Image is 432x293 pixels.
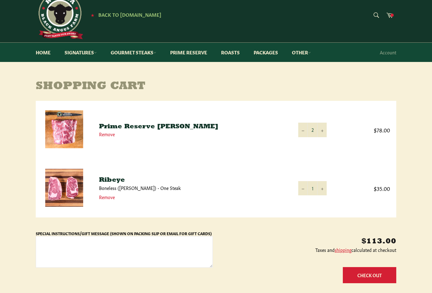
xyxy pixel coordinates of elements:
[88,13,161,18] a: ★ Back to [DOMAIN_NAME]
[36,231,212,236] label: Special Instructions/Gift Message (Shown on Packing Slip or Email for Gift Cards)
[339,185,390,192] span: $35.00
[317,181,327,196] button: Increase item quantity by one
[164,43,213,62] a: Prime Reserve
[219,237,396,247] p: $113.00
[36,81,396,93] h1: Shopping Cart
[317,123,327,137] button: Increase item quantity by one
[99,194,115,200] a: Remove
[45,111,83,149] img: Prime Reserve Chuck Roast
[298,123,308,137] button: Reduce item quantity by one
[247,43,284,62] a: Packages
[215,43,246,62] a: Roasts
[99,177,125,184] a: Ribeye
[99,131,115,137] a: Remove
[219,247,396,253] p: Taxes and calculated at checkout
[335,247,351,253] a: shipping
[29,43,57,62] a: Home
[298,181,308,196] button: Reduce item quantity by one
[91,13,94,18] span: ★
[377,43,399,62] a: Account
[99,185,286,191] p: Boneless ([PERSON_NAME]) - One Steak
[343,267,396,284] button: Check Out
[99,124,218,130] a: Prime Reserve [PERSON_NAME]
[104,43,163,62] a: Gourmet Steaks
[286,43,317,62] a: Other
[45,169,83,207] img: Ribeye
[339,126,390,134] span: $78.00
[98,11,161,18] span: Back to [DOMAIN_NAME]
[58,43,103,62] a: Signatures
